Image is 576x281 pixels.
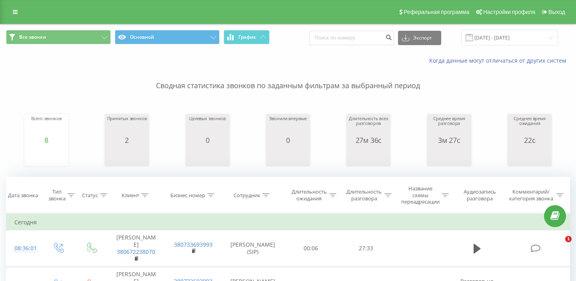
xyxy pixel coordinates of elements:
[429,57,570,64] a: Когда данные могут отличаться от других систем
[510,116,550,136] div: Среднее время ожидания
[548,9,565,15] span: Выход
[508,189,554,202] div: Комментарий/категория звонка
[238,34,256,40] span: График
[8,192,38,199] div: Дата звонка
[309,31,394,45] input: Поиск по номеру
[174,241,212,248] a: 380733693993
[458,189,502,202] div: Аудиозапись разговора
[6,30,111,44] button: Все звонки
[398,31,441,45] button: Экспорт
[269,116,306,136] div: Звонили впервые
[404,9,469,15] span: Реферальная программа
[429,116,469,136] div: Среднее время разговора
[549,236,568,255] iframe: Intercom live chat
[117,248,155,255] a: 380672238070
[234,192,260,199] div: Сотрудник
[31,136,62,144] div: 8
[48,189,66,202] div: Тип звонка
[348,136,388,144] div: 27м 36с
[483,9,535,15] span: Настройки профиля
[401,185,440,206] div: Название схемы переадресации
[19,34,46,40] span: Все звонки
[222,230,284,267] td: [PERSON_NAME] (SIP)
[6,65,570,91] p: Сводная статистика звонков по заданным фильтрам за выбранный период
[510,136,550,144] div: 22с
[338,230,394,267] td: 27:33
[346,189,382,202] div: Длительность разговора
[429,136,469,144] div: 3м 27с
[31,116,62,136] div: Всего звонков
[107,116,147,136] div: Принятых звонков
[122,192,139,199] div: Клиент
[115,30,220,44] button: Основной
[269,136,306,144] div: 0
[6,214,570,230] td: Сегодня
[348,116,388,136] div: Длительность всех разговоров
[189,136,226,144] div: 0
[108,230,165,267] td: [PERSON_NAME]
[189,116,226,136] div: Целевых звонков
[224,30,270,44] button: График
[565,236,572,242] span: 1
[170,192,205,199] div: Бизнес номер
[82,192,98,199] div: Статус
[291,189,328,202] div: Длительность ожидания
[107,136,147,144] div: 2
[284,230,339,267] td: 00:06
[14,241,34,256] div: 08:36:01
